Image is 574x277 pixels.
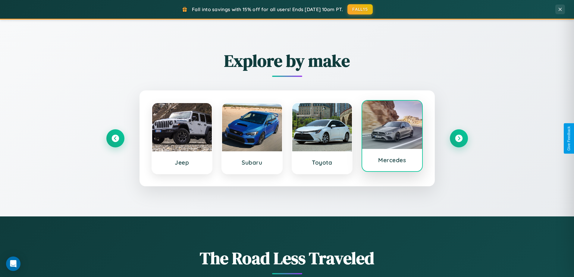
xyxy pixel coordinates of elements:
[228,159,276,166] h3: Subaru
[192,6,343,12] span: Fall into savings with 15% off for all users! Ends [DATE] 10am PT.
[158,159,206,166] h3: Jeep
[106,49,468,72] h2: Explore by make
[106,247,468,270] h1: The Road Less Traveled
[298,159,346,166] h3: Toyota
[347,4,373,14] button: FALL15
[567,126,571,151] div: Give Feedback
[6,257,20,271] div: Open Intercom Messenger
[368,156,416,164] h3: Mercedes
